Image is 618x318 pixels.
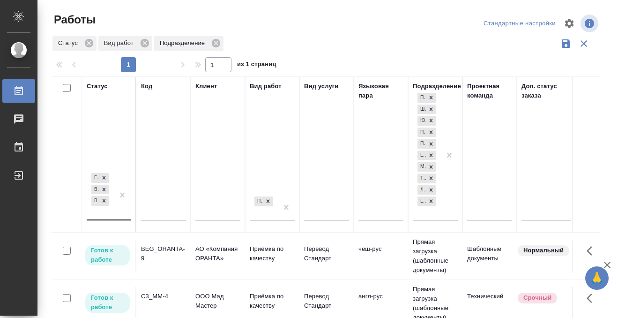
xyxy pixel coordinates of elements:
[254,197,263,206] div: Приёмка по качеству
[558,12,581,35] span: Настроить таблицу
[417,185,426,195] div: Локализация
[417,184,437,196] div: Прямая загрузка (шаблонные документы), Шаблонные документы, Юридический, Проектный офис, Проектна...
[467,82,512,100] div: Проектная команда
[581,240,603,262] button: Здесь прячутся важные кнопки
[557,35,575,53] button: Сохранить фильтры
[589,268,605,288] span: 🙏
[91,185,99,195] div: В работе
[250,292,295,310] p: Приёмка по качеству
[417,138,437,150] div: Прямая загрузка (шаблонные документы), Шаблонные документы, Юридический, Проектный офис, Проектна...
[417,127,437,138] div: Прямая загрузка (шаблонные документы), Шаблонные документы, Юридический, Проектный офис, Проектна...
[154,36,223,51] div: Подразделение
[91,246,124,265] p: Готов к работе
[413,82,461,91] div: Подразделение
[417,196,437,207] div: Прямая загрузка (шаблонные документы), Шаблонные документы, Юридический, Проектный офис, Проектна...
[90,184,110,196] div: Готов к работе, В работе, В ожидании
[585,266,609,290] button: 🙏
[141,82,152,91] div: Код
[52,12,96,27] span: Работы
[90,195,110,207] div: Готов к работе, В работе, В ожидании
[87,82,108,91] div: Статус
[417,162,426,172] div: Медицинский
[84,292,131,314] div: Исполнитель может приступить к работе
[417,93,426,103] div: Прямая загрузка (шаблонные документы)
[160,38,208,48] p: Подразделение
[58,38,81,48] p: Статус
[84,244,131,266] div: Исполнитель может приступить к работе
[408,233,462,280] td: Прямая загрузка (шаблонные документы)
[195,244,240,263] p: АО «Компания ОРАНТА»
[417,115,437,127] div: Прямая загрузка (шаблонные документы), Шаблонные документы, Юридический, Проектный офис, Проектна...
[575,35,593,53] button: Сбросить фильтры
[91,196,99,206] div: В ожидании
[250,244,295,263] p: Приёмка по качеству
[358,82,403,100] div: Языковая пара
[253,196,274,207] div: Приёмка по качеству
[104,38,137,48] p: Вид работ
[417,197,426,206] div: LocQA
[417,92,437,104] div: Прямая загрузка (шаблонные документы), Шаблонные документы, Юридический, Проектный офис, Проектна...
[417,139,426,149] div: Проектная группа
[581,15,600,32] span: Посмотреть информацию
[523,293,551,303] p: Срочный
[417,151,426,160] div: LegalQA
[195,82,217,91] div: Клиент
[481,16,558,31] div: split button
[250,82,282,91] div: Вид работ
[304,82,339,91] div: Вид услуги
[523,246,564,255] p: Нормальный
[52,36,97,51] div: Статус
[417,150,437,161] div: Прямая загрузка (шаблонные документы), Шаблонные документы, Юридический, Проектный офис, Проектна...
[417,173,437,184] div: Прямая загрузка (шаблонные документы), Шаблонные документы, Юридический, Проектный офис, Проектна...
[354,240,408,273] td: чеш-рус
[98,36,152,51] div: Вид работ
[304,292,349,310] p: Перевод Стандарт
[417,116,426,126] div: Юридический
[417,128,426,137] div: Проектный офис
[91,293,124,312] p: Готов к работе
[304,244,349,263] p: Перевод Стандарт
[90,172,110,184] div: Готов к работе, В работе, В ожидании
[417,161,437,173] div: Прямая загрузка (шаблонные документы), Шаблонные документы, Юридический, Проектный офис, Проектна...
[417,104,437,115] div: Прямая загрузка (шаблонные документы), Шаблонные документы, Юридический, Проектный офис, Проектна...
[462,240,517,273] td: Шаблонные документы
[141,244,186,263] div: BEG_ORANTA-9
[141,292,186,301] div: C3_MM-4
[581,287,603,310] button: Здесь прячутся важные кнопки
[195,292,240,310] p: ООО Мад Мастер
[91,173,99,183] div: Готов к работе
[417,174,426,183] div: Технический
[521,82,571,100] div: Доп. статус заказа
[237,59,276,72] span: из 1 страниц
[417,105,426,114] div: Шаблонные документы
